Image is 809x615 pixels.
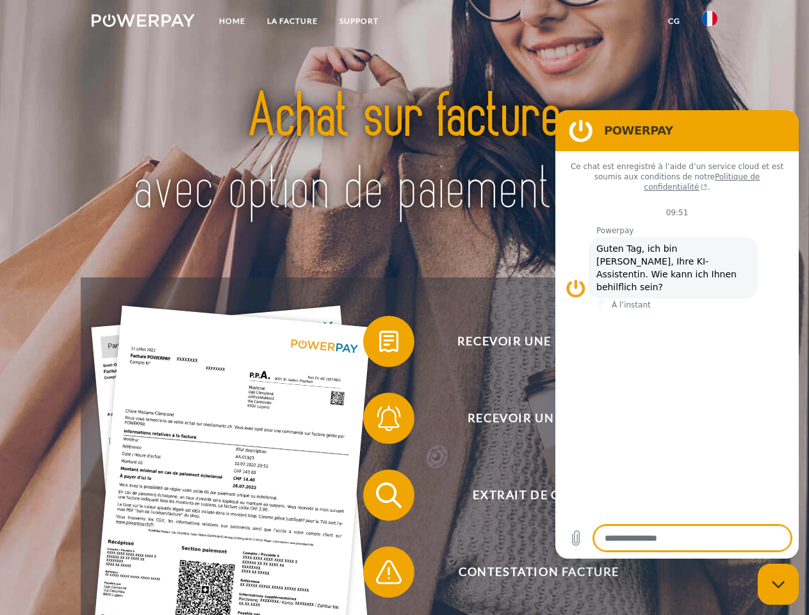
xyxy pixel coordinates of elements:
[382,393,696,444] span: Recevoir un rappel?
[382,546,696,598] span: Contestation Facture
[555,110,799,559] iframe: Fenêtre de messagerie
[657,10,691,33] a: CG
[373,402,405,434] img: qb_bell.svg
[363,393,696,444] button: Recevoir un rappel?
[373,325,405,357] img: qb_bill.svg
[382,316,696,367] span: Recevoir une facture ?
[363,316,696,367] button: Recevoir une facture ?
[758,564,799,605] iframe: Bouton de lancement de la fenêtre de messagerie, conversation en cours
[122,61,687,245] img: title-powerpay_fr.svg
[382,470,696,521] span: Extrait de compte
[363,470,696,521] button: Extrait de compte
[373,479,405,511] img: qb_search.svg
[329,10,389,33] a: Support
[373,556,405,588] img: qb_warning.svg
[256,10,329,33] a: LA FACTURE
[702,11,717,26] img: fr
[208,10,256,33] a: Home
[363,546,696,598] button: Contestation Facture
[92,14,195,27] img: logo-powerpay-white.svg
